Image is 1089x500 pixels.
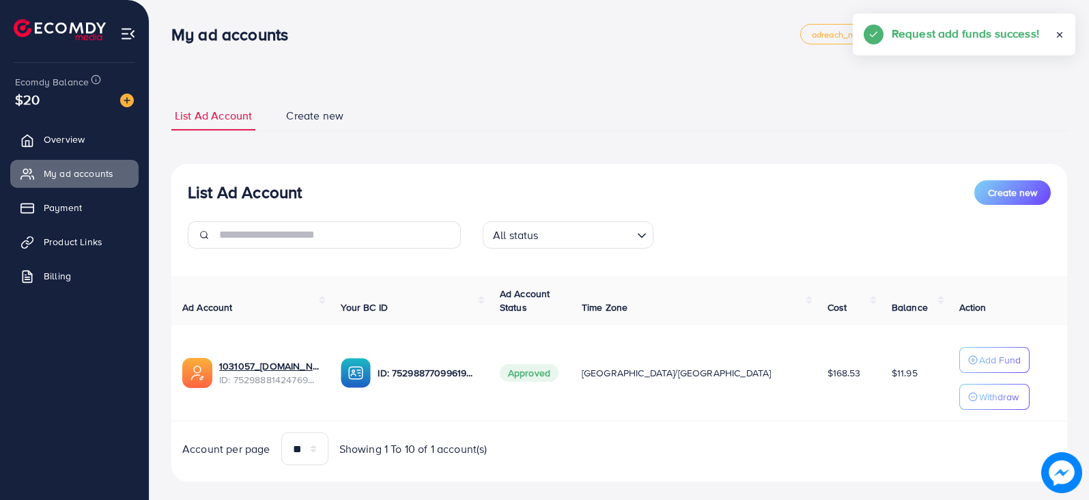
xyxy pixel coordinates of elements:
[543,223,632,245] input: Search for option
[10,126,139,153] a: Overview
[120,94,134,107] img: image
[959,347,1030,373] button: Add Fund
[219,373,319,387] span: ID: 7529888142476902417
[828,366,861,380] span: $168.53
[959,384,1030,410] button: Withdraw
[979,389,1019,405] p: Withdraw
[44,269,71,283] span: Billing
[892,301,928,314] span: Balance
[378,365,477,381] p: ID: 7529887709961928705
[988,186,1037,199] span: Create new
[15,89,40,109] span: $20
[219,359,319,387] div: <span class='underline'>1031057_menzyfashion.pk_1753188710183</span></br>7529888142476902417
[182,301,233,314] span: Ad Account
[800,24,915,44] a: adreach_new_package
[44,201,82,214] span: Payment
[182,358,212,388] img: ic-ads-acc.e4c84228.svg
[500,287,550,314] span: Ad Account Status
[219,359,319,373] a: 1031057_[DOMAIN_NAME]_1753188710183
[582,301,627,314] span: Time Zone
[339,441,487,457] span: Showing 1 To 10 of 1 account(s)
[483,221,653,249] div: Search for option
[15,75,89,89] span: Ecomdy Balance
[582,366,772,380] span: [GEOGRAPHIC_DATA]/[GEOGRAPHIC_DATA]
[892,366,918,380] span: $11.95
[1041,452,1082,493] img: image
[812,30,903,39] span: adreach_new_package
[286,108,343,124] span: Create new
[44,235,102,249] span: Product Links
[974,180,1051,205] button: Create new
[182,441,270,457] span: Account per page
[500,364,558,382] span: Approved
[828,301,847,314] span: Cost
[490,225,541,245] span: All status
[175,108,252,124] span: List Ad Account
[44,167,113,180] span: My ad accounts
[959,301,987,314] span: Action
[44,133,85,146] span: Overview
[341,358,371,388] img: ic-ba-acc.ded83a64.svg
[120,26,136,42] img: menu
[14,19,106,40] img: logo
[341,301,388,314] span: Your BC ID
[10,160,139,187] a: My ad accounts
[171,25,299,44] h3: My ad accounts
[10,194,139,221] a: Payment
[979,352,1021,368] p: Add Fund
[892,25,1039,42] h5: Request add funds success!
[10,228,139,255] a: Product Links
[188,182,302,202] h3: List Ad Account
[10,262,139,290] a: Billing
